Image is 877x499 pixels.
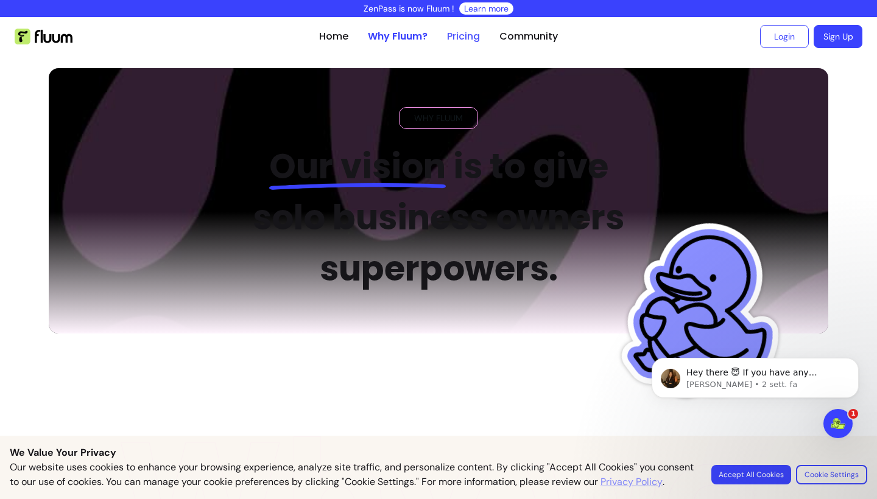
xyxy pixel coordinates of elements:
[760,25,809,48] a: Login
[464,2,509,15] a: Learn more
[601,475,663,489] a: Privacy Policy
[10,460,697,489] p: Our website uses cookies to enhance your browsing experience, analyze site traffic, and personali...
[269,142,446,190] span: Our vision
[233,141,645,295] h2: is to give solo business owners superpowers.
[319,29,348,44] a: Home
[823,409,853,438] iframe: Intercom live chat
[796,465,867,484] button: Cookie Settings
[364,2,454,15] p: ZenPass is now Fluum !
[633,332,877,466] iframe: Intercom notifications messaggio
[368,29,428,44] a: Why Fluum?
[814,25,862,48] a: Sign Up
[848,409,858,419] span: 1
[711,465,791,484] button: Accept All Cookies
[409,112,468,124] span: WHY FLUUM
[10,445,867,460] p: We Value Your Privacy
[15,29,72,44] img: Fluum Logo
[611,193,803,432] img: Fluum Duck sticker
[447,29,480,44] a: Pricing
[499,29,558,44] a: Community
